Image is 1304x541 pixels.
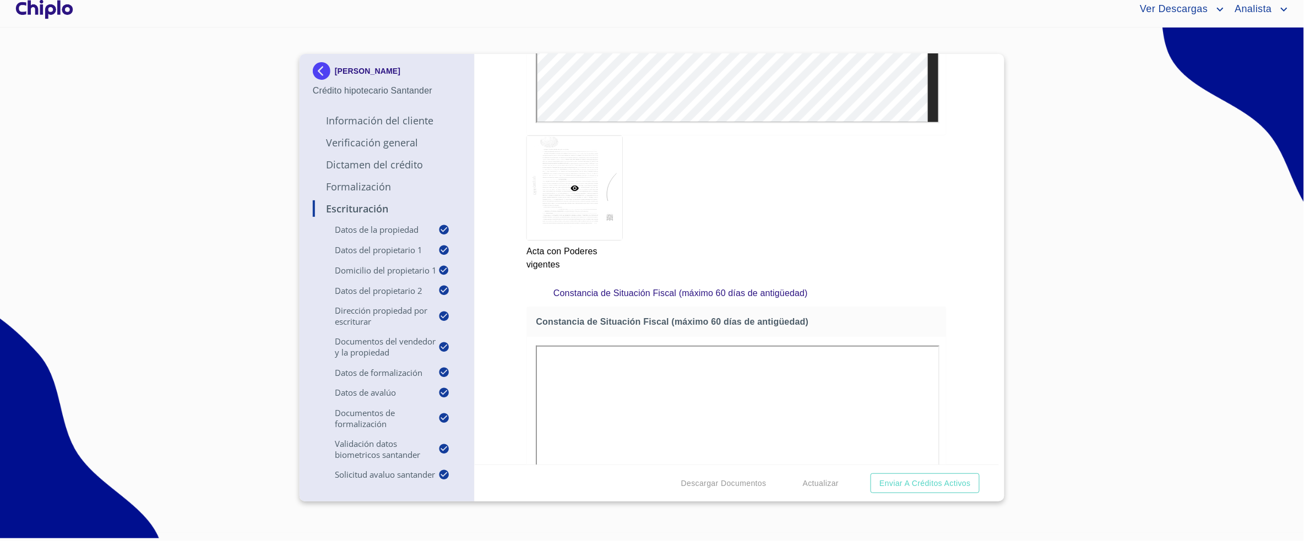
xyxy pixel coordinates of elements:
span: Constancia de Situación Fiscal (máximo 60 días de antigüedad) [536,316,942,327]
p: Datos de Avalúo [313,387,438,398]
p: Domicilio del Propietario 1 [313,265,438,276]
p: Datos del propietario 1 [313,244,438,255]
p: Dirección Propiedad por Escriturar [313,305,438,327]
span: Enviar a Créditos Activos [879,477,971,490]
p: Información del Cliente [313,114,461,127]
p: Documentos de Formalización [313,407,438,429]
button: Actualizar [798,473,843,494]
p: Constancia de Situación Fiscal (máximo 60 días de antigüedad) [553,287,920,300]
p: Acta con Poderes vigentes [526,241,622,271]
button: account of current user [1132,1,1226,18]
p: Dictamen del Crédito [313,158,461,171]
p: Datos del propietario 2 [313,285,438,296]
p: Solicitud Avaluo Santander [313,469,438,480]
div: [PERSON_NAME] [313,62,461,84]
span: Ver Descargas [1132,1,1213,18]
p: Verificación General [313,136,461,149]
p: Datos de Formalización [313,367,438,378]
img: Docupass spot blue [313,62,335,80]
span: Analista [1227,1,1278,18]
p: Documentos del vendedor y la propiedad [313,336,438,358]
button: account of current user [1227,1,1291,18]
span: Actualizar [803,477,839,490]
button: Descargar Documentos [677,473,771,494]
p: Escrituración [313,202,461,215]
span: Descargar Documentos [681,477,767,490]
p: Datos de la propiedad [313,224,438,235]
p: Crédito hipotecario Santander [313,84,461,97]
button: Enviar a Créditos Activos [871,473,980,494]
p: [PERSON_NAME] [335,67,400,75]
p: Formalización [313,180,461,193]
p: Validación Datos Biometricos Santander [313,438,438,460]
